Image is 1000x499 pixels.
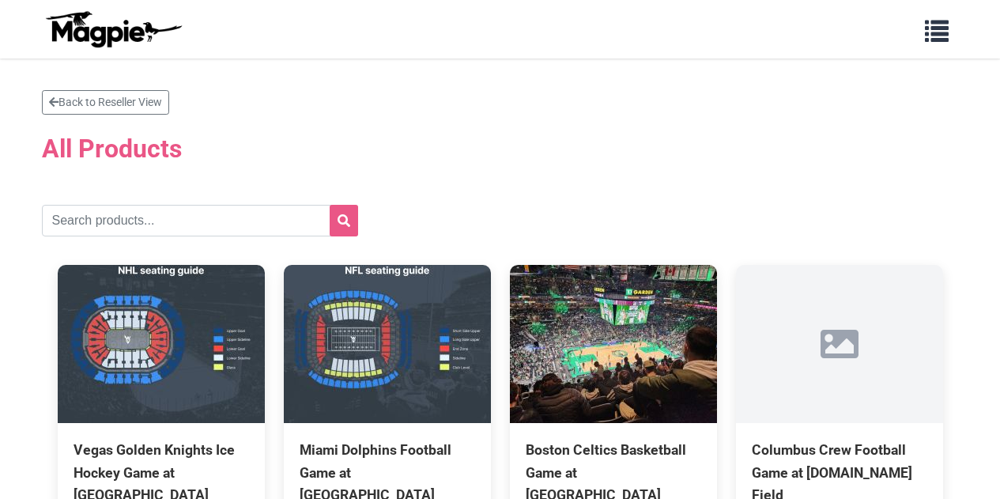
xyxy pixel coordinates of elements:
img: logo-ab69f6fb50320c5b225c76a69d11143b.png [42,10,184,48]
h2: All Products [42,124,959,173]
img: Vegas Golden Knights Ice Hockey Game at T-Mobile Arena [58,265,265,423]
img: Miami Dolphins Football Game at Hard Rock Stadium [284,265,491,423]
a: Back to Reseller View [42,90,169,115]
img: Boston Celtics Basketball Game at TD Garden [510,265,717,423]
input: Search products... [42,205,358,236]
